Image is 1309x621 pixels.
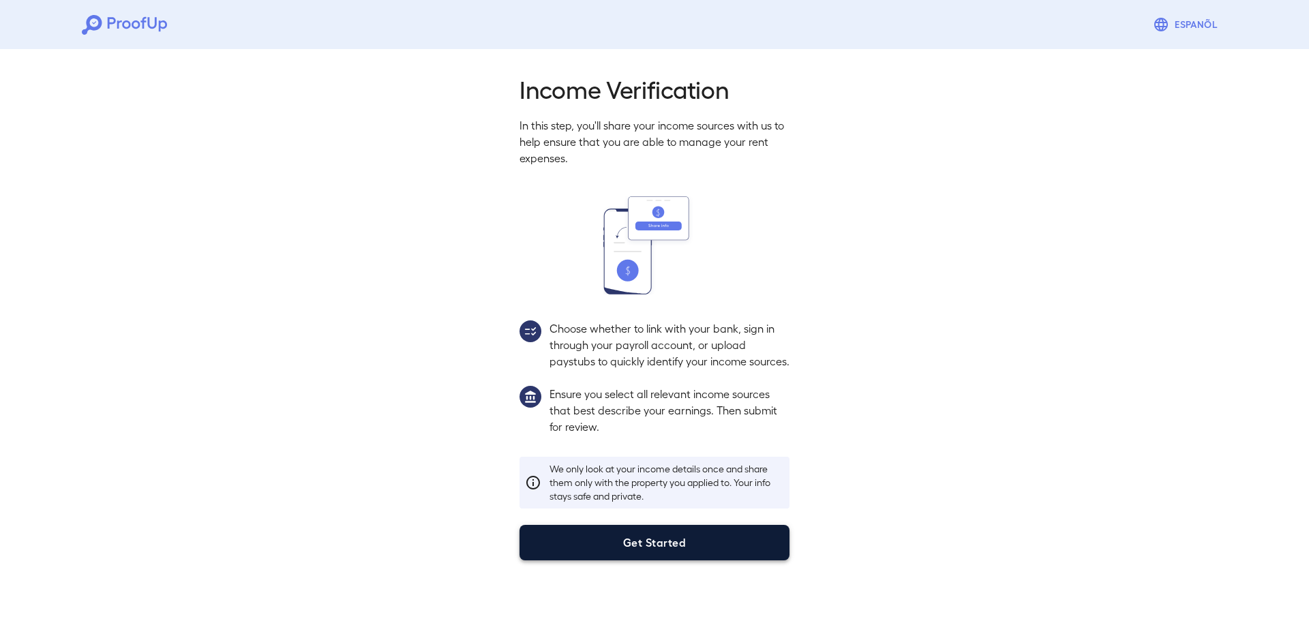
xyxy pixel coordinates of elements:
[520,320,541,342] img: group2.svg
[520,525,789,560] button: Get Started
[550,462,784,503] p: We only look at your income details once and share them only with the property you applied to. Yo...
[550,386,789,435] p: Ensure you select all relevant income sources that best describe your earnings. Then submit for r...
[520,386,541,408] img: group1.svg
[520,117,789,166] p: In this step, you'll share your income sources with us to help ensure that you are able to manage...
[550,320,789,369] p: Choose whether to link with your bank, sign in through your payroll account, or upload paystubs t...
[520,74,789,104] h2: Income Verification
[603,196,706,294] img: transfer_money.svg
[1147,11,1227,38] button: Espanõl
